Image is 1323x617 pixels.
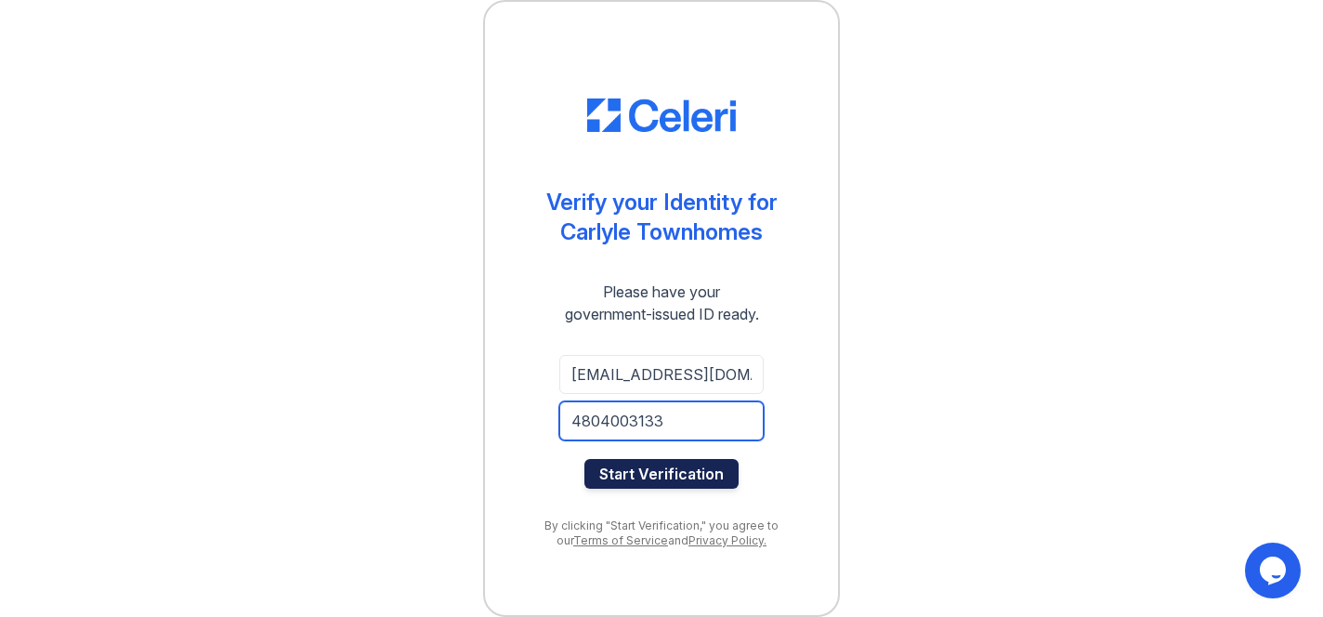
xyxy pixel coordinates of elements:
[531,281,792,325] div: Please have your government-issued ID ready.
[559,355,764,394] input: Email
[584,459,739,489] button: Start Verification
[587,98,736,132] img: CE_Logo_Blue-a8612792a0a2168367f1c8372b55b34899dd931a85d93a1a3d3e32e68fde9ad4.png
[559,401,764,440] input: Phone
[546,188,778,247] div: Verify your Identity for Carlyle Townhomes
[688,533,766,547] a: Privacy Policy.
[573,533,668,547] a: Terms of Service
[1245,543,1304,598] iframe: chat widget
[522,519,801,548] div: By clicking "Start Verification," you agree to our and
